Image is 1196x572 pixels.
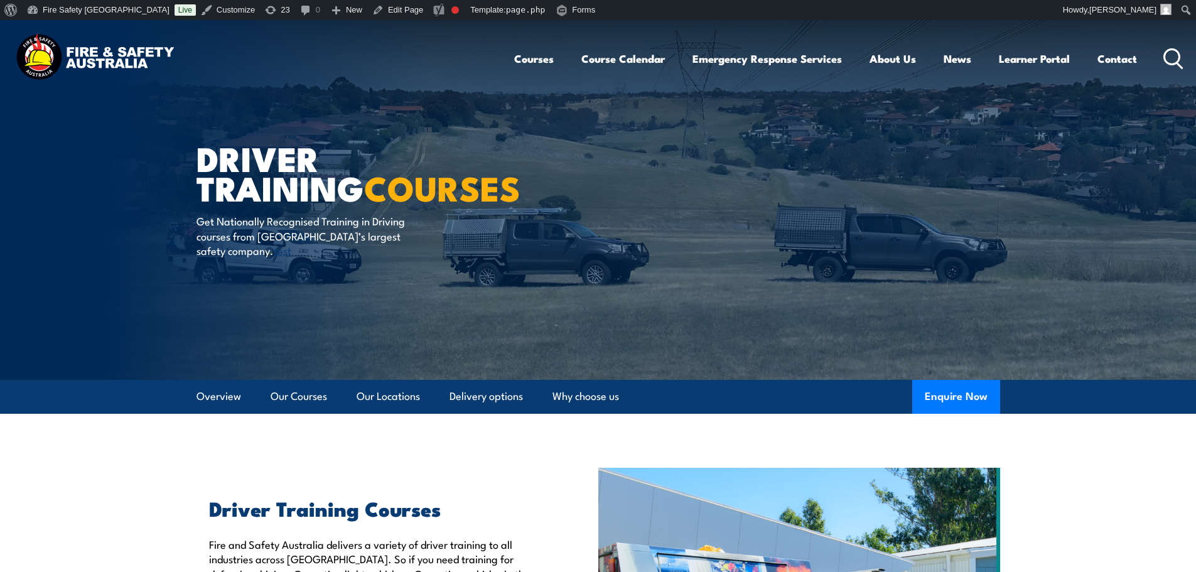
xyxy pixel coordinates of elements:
[197,143,507,202] h1: Driver Training
[357,380,420,413] a: Our Locations
[197,380,241,413] a: Overview
[944,42,971,75] a: News
[450,380,523,413] a: Delivery options
[912,380,1000,414] button: Enquire Now
[692,42,842,75] a: Emergency Response Services
[581,42,665,75] a: Course Calendar
[209,499,541,517] h2: Driver Training Courses
[552,380,619,413] a: Why choose us
[999,42,1070,75] a: Learner Portal
[364,161,520,213] strong: COURSES
[506,5,546,14] span: page.php
[514,42,554,75] a: Courses
[274,242,291,257] a: test
[870,42,916,75] a: About Us
[451,6,459,14] div: Focus keyphrase not set
[1089,5,1156,14] span: [PERSON_NAME]
[175,4,196,16] a: Live
[1097,42,1137,75] a: Contact
[271,380,327,413] a: Our Courses
[197,213,426,257] p: Get Nationally Recognised Training in Driving courses from [GEOGRAPHIC_DATA]’s largest safety com...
